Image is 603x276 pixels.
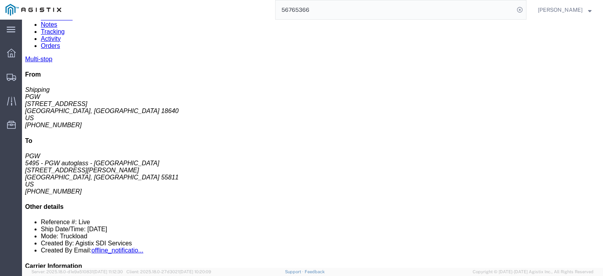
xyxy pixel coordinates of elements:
[537,5,592,15] button: [PERSON_NAME]
[93,269,123,274] span: [DATE] 11:12:30
[126,269,211,274] span: Client: 2025.18.0-27d3021
[31,269,123,274] span: Server: 2025.18.0-d1e9a510831
[276,0,514,19] input: Search for shipment number, reference number
[285,269,305,274] a: Support
[5,4,61,16] img: logo
[179,269,211,274] span: [DATE] 10:20:09
[305,269,325,274] a: Feedback
[22,20,603,268] iframe: FS Legacy Container
[473,269,594,275] span: Copyright © [DATE]-[DATE] Agistix Inc., All Rights Reserved
[538,5,583,14] span: Jesse Jordan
